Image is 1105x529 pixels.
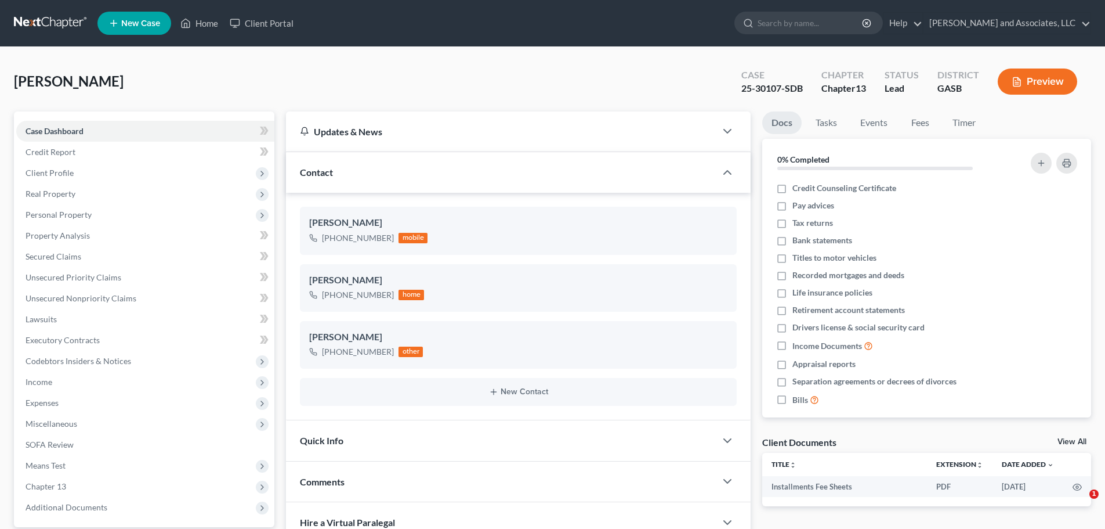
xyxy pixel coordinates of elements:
[322,346,394,358] div: [PHONE_NUMBER]
[16,309,274,330] a: Lawsuits
[1066,490,1093,517] iframe: Intercom live chat
[398,233,427,243] div: mobile
[762,111,802,134] a: Docs
[771,460,796,469] a: Titleunfold_more
[885,69,919,82] div: Status
[792,182,896,194] span: Credit Counseling Certificate
[976,462,983,469] i: unfold_more
[16,267,274,288] a: Unsecured Priority Claims
[300,125,702,138] div: Updates & News
[26,210,92,219] span: Personal Property
[792,269,904,281] span: Recorded mortgages and deeds
[1089,490,1099,499] span: 1
[937,82,979,95] div: GASB
[26,293,136,303] span: Unsecured Nonpriority Claims
[16,288,274,309] a: Unsecured Nonpriority Claims
[792,200,834,211] span: Pay advices
[856,82,866,93] span: 13
[992,476,1063,497] td: [DATE]
[792,322,925,333] span: Drivers license & social security card
[762,476,927,497] td: Installments Fee Sheets
[1002,460,1054,469] a: Date Added expand_more
[883,13,922,34] a: Help
[792,252,876,264] span: Titles to motor vehicles
[398,347,423,357] div: other
[821,69,866,82] div: Chapter
[901,111,939,134] a: Fees
[26,481,66,491] span: Chapter 13
[121,19,160,28] span: New Case
[758,12,864,34] input: Search by name...
[16,142,274,163] a: Credit Report
[762,436,836,448] div: Client Documents
[792,376,957,387] span: Separation agreements or decrees of divorces
[792,235,852,246] span: Bank statements
[14,73,124,89] span: [PERSON_NAME]
[1057,438,1086,446] a: View All
[943,111,985,134] a: Timer
[806,111,846,134] a: Tasks
[789,462,796,469] i: unfold_more
[26,147,75,157] span: Credit Report
[741,69,803,82] div: Case
[26,335,100,345] span: Executory Contracts
[175,13,224,34] a: Home
[26,272,121,282] span: Unsecured Priority Claims
[16,434,274,455] a: SOFA Review
[937,69,979,82] div: District
[309,274,727,287] div: [PERSON_NAME]
[26,377,52,387] span: Income
[300,517,395,528] span: Hire a Virtual Paralegal
[309,330,727,344] div: [PERSON_NAME]
[300,435,343,446] span: Quick Info
[300,476,345,487] span: Comments
[322,289,394,301] div: [PHONE_NUMBER]
[923,13,1090,34] a: [PERSON_NAME] and Associates, LLC
[26,419,77,429] span: Miscellaneous
[26,189,75,199] span: Real Property
[26,251,81,261] span: Secured Claims
[26,314,57,324] span: Lawsuits
[16,246,274,267] a: Secured Claims
[398,290,424,300] div: home
[998,69,1077,95] button: Preview
[16,121,274,142] a: Case Dashboard
[300,167,333,178] span: Contact
[309,216,727,230] div: [PERSON_NAME]
[26,231,90,240] span: Property Analysis
[224,13,299,34] a: Client Portal
[792,287,872,298] span: Life insurance policies
[851,111,897,134] a: Events
[741,82,803,95] div: 25-30107-SDB
[26,440,74,449] span: SOFA Review
[322,232,394,244] div: [PHONE_NUMBER]
[26,398,59,408] span: Expenses
[1047,462,1054,469] i: expand_more
[26,502,107,512] span: Additional Documents
[927,476,992,497] td: PDF
[792,358,856,370] span: Appraisal reports
[26,168,74,178] span: Client Profile
[885,82,919,95] div: Lead
[792,217,833,229] span: Tax returns
[777,154,829,164] strong: 0% Completed
[26,126,84,136] span: Case Dashboard
[26,356,131,366] span: Codebtors Insiders & Notices
[792,394,808,406] span: Bills
[309,387,727,397] button: New Contact
[792,304,905,316] span: Retirement account statements
[936,460,983,469] a: Extensionunfold_more
[16,225,274,246] a: Property Analysis
[821,82,866,95] div: Chapter
[26,460,66,470] span: Means Test
[16,330,274,351] a: Executory Contracts
[792,340,862,352] span: Income Documents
